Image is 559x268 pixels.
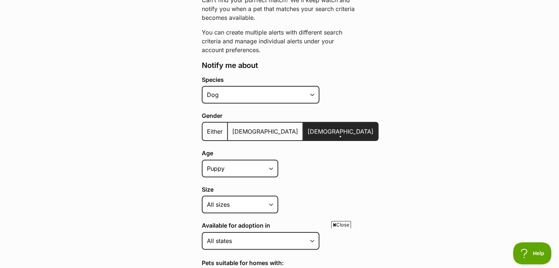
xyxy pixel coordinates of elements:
[202,76,379,83] label: Species
[232,128,298,135] span: [DEMOGRAPHIC_DATA]
[202,222,379,229] label: Available for adoption in
[513,242,552,264] iframe: Help Scout Beacon - Open
[207,128,223,135] span: Either
[101,231,458,264] iframe: Advertisement
[202,186,379,193] label: Size
[308,128,373,135] span: [DEMOGRAPHIC_DATA]
[202,150,379,156] label: Age
[202,28,358,54] p: You can create multiple alerts with different search criteria and manage individual alerts under ...
[202,61,258,70] span: Notify me about
[202,112,379,119] label: Gender
[331,221,351,228] span: Close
